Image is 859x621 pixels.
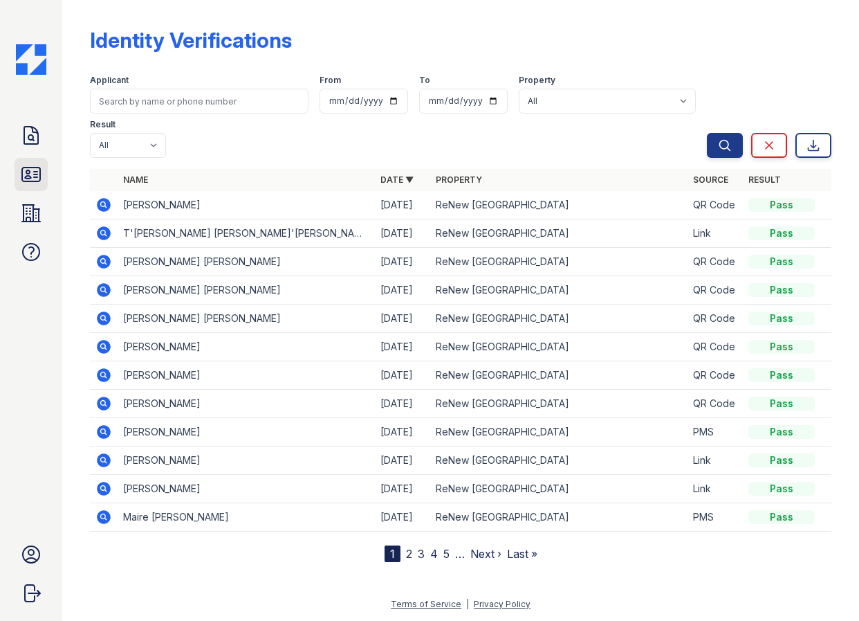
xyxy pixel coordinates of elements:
[391,599,461,609] a: Terms of Service
[375,361,430,390] td: [DATE]
[748,510,815,524] div: Pass
[687,333,743,361] td: QR Code
[474,599,530,609] a: Privacy Policy
[748,198,815,212] div: Pass
[436,174,482,185] a: Property
[375,390,430,418] td: [DATE]
[507,547,537,561] a: Last »
[430,361,687,390] td: ReNew [GEOGRAPHIC_DATA]
[375,248,430,276] td: [DATE]
[90,119,116,130] label: Result
[118,333,375,361] td: [PERSON_NAME]
[748,226,815,240] div: Pass
[118,276,375,305] td: [PERSON_NAME] [PERSON_NAME]
[748,482,815,496] div: Pass
[375,333,430,361] td: [DATE]
[748,283,815,297] div: Pass
[118,305,375,333] td: [PERSON_NAME] [PERSON_NAME]
[375,475,430,503] td: [DATE]
[118,418,375,447] td: [PERSON_NAME]
[687,248,743,276] td: QR Code
[687,361,743,390] td: QR Code
[748,397,815,411] div: Pass
[118,248,375,276] td: [PERSON_NAME] [PERSON_NAME]
[430,447,687,475] td: ReNew [GEOGRAPHIC_DATA]
[375,447,430,475] td: [DATE]
[687,191,743,219] td: QR Code
[466,599,469,609] div: |
[748,425,815,439] div: Pass
[406,547,412,561] a: 2
[375,305,430,333] td: [DATE]
[123,174,148,185] a: Name
[430,418,687,447] td: ReNew [GEOGRAPHIC_DATA]
[430,475,687,503] td: ReNew [GEOGRAPHIC_DATA]
[693,174,728,185] a: Source
[748,453,815,467] div: Pass
[430,547,438,561] a: 4
[418,547,425,561] a: 3
[687,390,743,418] td: QR Code
[443,547,450,561] a: 5
[470,547,501,561] a: Next ›
[90,28,292,53] div: Identity Verifications
[430,191,687,219] td: ReNew [GEOGRAPHIC_DATA]
[687,219,743,248] td: Link
[748,255,815,269] div: Pass
[385,546,400,562] div: 1
[430,390,687,418] td: ReNew [GEOGRAPHIC_DATA]
[90,89,308,114] input: Search by name or phone number
[687,447,743,475] td: Link
[748,368,815,382] div: Pass
[687,418,743,447] td: PMS
[90,75,129,86] label: Applicant
[748,174,781,185] a: Result
[430,503,687,532] td: ReNew [GEOGRAPHIC_DATA]
[320,75,341,86] label: From
[419,75,430,86] label: To
[687,503,743,532] td: PMS
[748,312,815,325] div: Pass
[430,248,687,276] td: ReNew [GEOGRAPHIC_DATA]
[519,75,555,86] label: Property
[748,340,815,354] div: Pass
[430,305,687,333] td: ReNew [GEOGRAPHIC_DATA]
[375,418,430,447] td: [DATE]
[118,390,375,418] td: [PERSON_NAME]
[118,475,375,503] td: [PERSON_NAME]
[118,503,375,532] td: Maire [PERSON_NAME]
[375,276,430,305] td: [DATE]
[687,475,743,503] td: Link
[118,219,375,248] td: T'[PERSON_NAME] [PERSON_NAME]'[PERSON_NAME]
[430,276,687,305] td: ReNew [GEOGRAPHIC_DATA]
[375,503,430,532] td: [DATE]
[118,361,375,390] td: [PERSON_NAME]
[118,191,375,219] td: [PERSON_NAME]
[380,174,414,185] a: Date ▼
[430,219,687,248] td: ReNew [GEOGRAPHIC_DATA]
[455,546,465,562] span: …
[375,219,430,248] td: [DATE]
[430,333,687,361] td: ReNew [GEOGRAPHIC_DATA]
[375,191,430,219] td: [DATE]
[118,447,375,475] td: [PERSON_NAME]
[687,276,743,305] td: QR Code
[687,305,743,333] td: QR Code
[16,44,46,75] img: CE_Icon_Blue-c292c112584629df590d857e76928e9f676e5b41ef8f769ba2f05ee15b207248.png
